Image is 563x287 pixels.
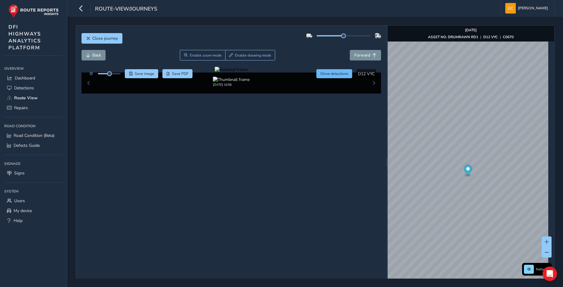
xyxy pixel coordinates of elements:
span: Help [14,218,23,224]
span: Enable drawing mode [235,53,271,58]
div: | | [428,35,514,39]
a: Route View [4,93,63,103]
strong: D12 VYC [483,35,498,39]
button: [PERSON_NAME] [505,3,550,14]
button: Back [82,50,106,60]
span: Enable zoom mode [190,53,222,58]
a: Users [4,196,63,206]
span: route-view/journeys [95,5,157,14]
div: [DATE] 10:56 [213,82,250,87]
span: Save image [135,71,154,76]
div: Road Condition [4,122,63,131]
span: Detections [14,85,34,91]
button: PDF [162,69,193,78]
a: Dashboard [4,73,63,83]
button: Forward [350,50,381,60]
span: Signs [14,170,25,176]
span: Road Condition (Beta) [14,133,54,138]
strong: [DATE] [465,28,477,32]
span: Close journey [92,35,118,41]
span: Save PDF [172,71,189,76]
div: System [4,187,63,196]
a: My device [4,206,63,216]
button: Save [125,69,158,78]
span: Defects Guide [14,143,40,148]
strong: ASSET NO. DRUMRAWN RD1 [428,35,478,39]
strong: C0670 [503,35,514,39]
span: Users [14,198,25,204]
img: Thumbnail frame [213,77,250,82]
div: Signage [4,159,63,168]
span: My device [14,208,32,214]
span: Repairs [14,105,28,111]
span: Forward [354,52,370,58]
img: diamond-layout [505,3,516,14]
span: [PERSON_NAME] [518,3,548,14]
a: Defects Guide [4,140,63,150]
a: Repairs [4,103,63,113]
button: Draw [225,50,275,60]
button: Close journey [82,33,122,44]
span: D12 VYC [358,71,375,77]
a: Signs [4,168,63,178]
button: Hide detections [316,69,352,78]
img: rr logo [8,4,59,18]
button: Zoom [180,50,225,60]
a: Help [4,216,63,226]
a: Road Condition (Beta) [4,131,63,140]
div: Overview [4,64,63,73]
span: Show detections [320,71,348,76]
div: Map marker [464,165,472,177]
div: Open Intercom Messenger [543,267,557,281]
span: DFI HIGHWAYS ANALYTICS PLATFORM [8,23,41,51]
a: Detections [4,83,63,93]
span: Network [536,267,550,272]
span: Route View [14,95,38,101]
span: Back [92,52,101,58]
span: Dashboard [15,75,35,81]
